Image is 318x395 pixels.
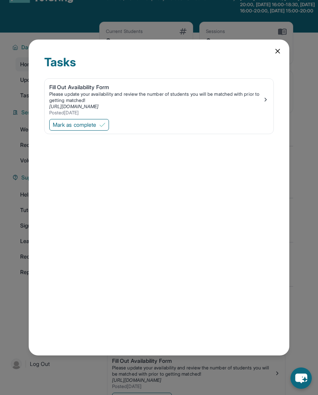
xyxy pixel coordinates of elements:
span: Mark as complete [53,121,96,129]
img: Mark as complete [99,122,105,128]
div: Fill Out Availability Form [49,83,263,91]
button: chat-button [290,367,312,389]
div: Posted [DATE] [49,110,263,116]
button: Mark as complete [49,119,109,131]
div: Tasks [44,55,274,78]
a: [URL][DOMAIN_NAME] [49,103,99,109]
div: Please update your availability and review the number of students you will be matched with prior ... [49,91,263,103]
a: Fill Out Availability FormPlease update your availability and review the number of students you w... [45,79,273,117]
